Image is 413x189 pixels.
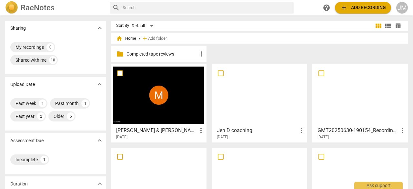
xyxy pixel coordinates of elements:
div: 1 [81,100,89,107]
div: Incomplete [15,156,38,163]
span: add [142,35,148,42]
span: expand_more [96,180,104,188]
button: Show more [95,136,105,145]
span: [DATE] [317,134,329,140]
div: Past month [55,100,79,107]
h2: RaeNotes [21,3,55,12]
span: more_vert [298,127,306,134]
span: Home [116,35,136,42]
button: Table view [393,21,403,31]
span: expand_more [96,24,104,32]
a: Help [321,2,332,14]
span: [DATE] [217,134,228,140]
p: Completed tape reviews [126,51,197,58]
div: 1 [40,156,48,163]
button: JM [396,2,408,14]
p: Sharing [10,25,26,32]
button: Show more [95,179,105,189]
div: 6 [67,112,75,120]
h3: GMT20250630-190154_Recording_1280x720 [317,127,398,134]
div: 1 [39,100,46,107]
span: more_vert [398,127,406,134]
a: Jen D coaching[DATE] [214,67,305,140]
div: 10 [49,56,57,64]
div: Shared with me [15,57,46,63]
h3: Ashley & Maribel_ Leadership Coaching - 2025_08_28 07_59 CDT - Recording [116,127,197,134]
button: Show more [95,23,105,33]
p: Duration [10,181,28,187]
button: List view [383,21,393,31]
span: more_vert [197,50,205,58]
span: expand_more [96,137,104,144]
p: Assessment Due [10,137,44,144]
div: Ask support [354,182,403,189]
div: Default [132,21,156,31]
span: Add recording [340,4,386,12]
div: 2 [37,112,45,120]
span: table_chart [395,23,401,29]
button: Upload [335,2,391,14]
div: Past week [15,100,36,107]
span: [DATE] [116,134,127,140]
h3: Jen D coaching [217,127,298,134]
a: [PERSON_NAME] & [PERSON_NAME] Leadership Coaching - 2025_08_28 07_59 CDT - Recording[DATE] [113,67,204,140]
span: view_module [375,22,382,30]
div: Past year [15,113,35,120]
a: GMT20250630-190154_Recording_1280x720[DATE] [315,67,406,140]
span: more_vert [197,127,205,134]
span: / [139,36,140,41]
span: home [116,35,123,42]
button: Tile view [374,21,383,31]
span: folder [116,50,124,58]
a: LogoRaeNotes [5,1,105,14]
span: view_list [384,22,392,30]
div: Sort By [116,23,129,28]
span: search [112,4,120,12]
input: Search [123,3,291,13]
img: Logo [5,1,18,14]
button: Show more [95,79,105,89]
div: My recordings [15,44,44,50]
span: expand_more [96,80,104,88]
div: 0 [46,43,54,51]
div: Older [54,113,64,120]
span: Add folder [148,36,167,41]
span: help [323,4,330,12]
span: add [340,4,348,12]
p: Upload Date [10,81,35,88]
